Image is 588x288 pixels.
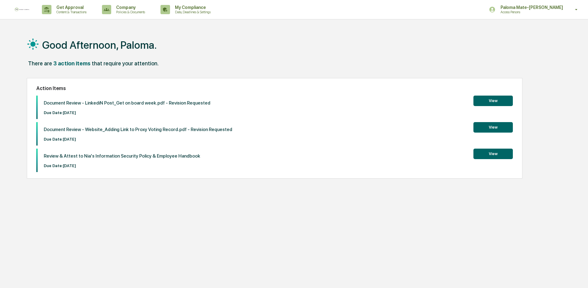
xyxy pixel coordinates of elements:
[28,60,52,67] div: There are
[15,8,30,12] img: logo
[111,5,148,10] p: Company
[111,10,148,14] p: Policies & Documents
[170,10,214,14] p: Data, Deadlines & Settings
[170,5,214,10] p: My Compliance
[36,85,513,91] h2: Action Items
[42,39,157,51] h1: Good Afternoon, Paloma.
[44,100,210,106] p: Document Review - LinkediN Post_Get on board week.pdf - Revision Requested
[473,122,513,133] button: View
[473,149,513,159] button: View
[44,110,210,115] p: Due Date: [DATE]
[92,60,159,67] div: that require your attention.
[51,10,90,14] p: Content & Transactions
[44,127,232,132] p: Document Review - Website_Adding Link to Proxy Voting Record.pdf - Revision Requested
[44,153,200,159] p: Review & Attest to Nia's Information Security Policy & Employee Handbook
[44,137,232,142] p: Due Date: [DATE]
[473,96,513,106] button: View
[51,5,90,10] p: Get Approval
[473,124,513,130] a: View
[44,163,200,168] p: Due Date: [DATE]
[496,5,566,10] p: Paloma Mate-[PERSON_NAME]
[496,10,556,14] p: Access Persons
[53,60,91,67] div: 3 action items
[473,97,513,103] a: View
[473,150,513,156] a: View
